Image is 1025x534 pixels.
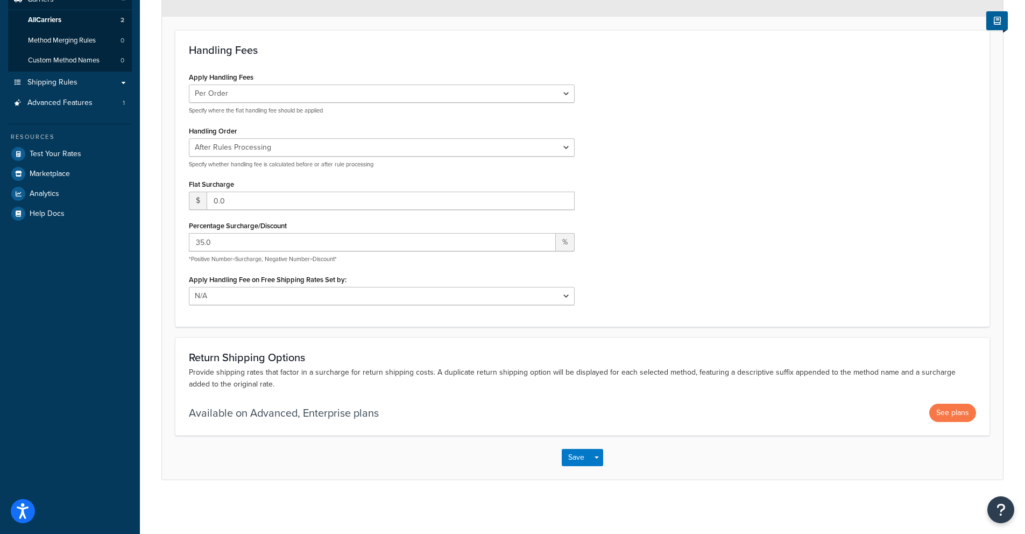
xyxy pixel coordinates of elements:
[556,233,575,251] span: %
[30,150,81,159] span: Test Your Rates
[189,276,347,284] label: Apply Handling Fee on Free Shipping Rates Set by:
[8,204,132,223] a: Help Docs
[189,405,379,420] p: Available on Advanced, Enterprise plans
[986,11,1008,30] button: Show Help Docs
[8,93,132,113] a: Advanced Features1
[189,192,207,210] span: $
[121,36,124,45] span: 0
[189,160,575,168] p: Specify whether handling fee is calculated before or after rule processing
[123,99,125,108] span: 1
[121,56,124,65] span: 0
[189,352,976,363] h3: Return Shipping Options
[30,170,70,179] span: Marketplace
[8,73,132,93] a: Shipping Rules
[28,36,96,45] span: Method Merging Rules
[189,44,976,56] h3: Handling Fees
[27,78,77,87] span: Shipping Rules
[8,164,132,184] a: Marketplace
[28,16,61,25] span: All Carriers
[27,99,93,108] span: Advanced Features
[8,10,132,30] a: AllCarriers2
[8,93,132,113] li: Advanced Features
[8,31,132,51] li: Method Merging Rules
[189,367,976,390] p: Provide shipping rates that factor in a surcharge for return shipping costs. A duplicate return s...
[30,209,65,219] span: Help Docs
[189,255,575,263] p: *Positive Number=Surcharge, Negative Number=Discount*
[30,189,59,199] span: Analytics
[987,496,1014,523] button: Open Resource Center
[8,51,132,71] a: Custom Method Names0
[562,449,591,466] button: Save
[189,222,287,230] label: Percentage Surcharge/Discount
[8,51,132,71] li: Custom Method Names
[8,132,132,142] div: Resources
[189,73,253,81] label: Apply Handling Fees
[8,31,132,51] a: Method Merging Rules0
[189,127,237,135] label: Handling Order
[121,16,124,25] span: 2
[28,56,100,65] span: Custom Method Names
[8,144,132,164] a: Test Your Rates
[189,180,234,188] label: Flat Surcharge
[8,184,132,203] a: Analytics
[189,107,575,115] p: Specify where the flat handling fee should be applied
[929,404,976,422] button: See plans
